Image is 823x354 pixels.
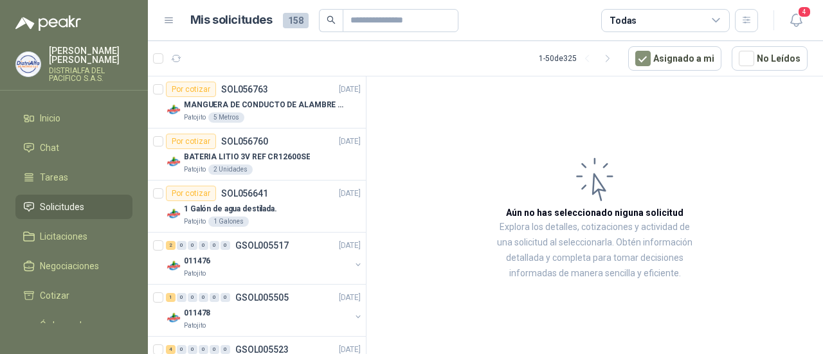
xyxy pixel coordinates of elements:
span: 158 [283,13,309,28]
p: Patojito [184,321,206,331]
p: SOL056760 [221,137,268,146]
p: Patojito [184,164,206,175]
div: 0 [188,345,197,354]
div: 0 [221,345,230,354]
p: [DATE] [339,188,361,200]
button: No Leídos [732,46,808,71]
div: 0 [188,293,197,302]
p: Patojito [184,217,206,227]
div: 0 [221,293,230,302]
p: [PERSON_NAME] [PERSON_NAME] [49,46,132,64]
p: DISTRIALFA DEL PACIFICO S.A.S. [49,67,132,82]
p: MANGUERA DE CONDUCTO DE ALAMBRE DE ACERO PU [184,99,344,111]
img: Logo peakr [15,15,81,31]
span: Chat [40,141,59,155]
p: [DATE] [339,292,361,304]
div: 0 [188,241,197,250]
a: Licitaciones [15,224,132,249]
span: Órdenes de Compra [40,318,120,346]
div: 0 [210,345,219,354]
div: Todas [610,13,637,28]
div: 0 [221,241,230,250]
button: Asignado a mi [628,46,721,71]
div: 0 [210,293,219,302]
h1: Mis solicitudes [190,11,273,30]
p: Explora los detalles, cotizaciones y actividad de una solicitud al seleccionarla. Obtén informaci... [495,220,694,281]
p: [DATE] [339,136,361,148]
button: 4 [784,9,808,32]
div: Por cotizar [166,82,216,97]
span: Solicitudes [40,200,84,214]
p: Patojito [184,269,206,279]
img: Company Logo [166,102,181,118]
p: [DATE] [339,84,361,96]
a: Por cotizarSOL056763[DATE] Company LogoMANGUERA DE CONDUCTO DE ALAMBRE DE ACERO PUPatojito5 Metros [148,76,366,128]
div: 0 [199,345,208,354]
div: 0 [177,241,186,250]
p: SOL056763 [221,85,268,94]
a: Por cotizarSOL056641[DATE] Company Logo1 Galón de agua destilada.Patojito1 Galones [148,181,366,233]
img: Company Logo [166,206,181,222]
div: 4 [166,345,176,354]
a: Por cotizarSOL056760[DATE] Company LogoBATERIA LITIO 3V REF CR12600SEPatojito2 Unidades [148,128,366,181]
img: Company Logo [166,310,181,326]
div: 2 Unidades [208,164,253,175]
a: Tareas [15,165,132,190]
a: 1 0 0 0 0 0 GSOL005505[DATE] Company Logo011478Patojito [166,290,363,331]
span: Licitaciones [40,229,87,243]
p: SOL056641 [221,189,268,198]
div: 0 [199,293,208,302]
div: 0 [177,345,186,354]
a: Órdenes de Compra [15,313,132,351]
img: Company Logo [166,154,181,170]
p: 011478 [184,307,210,319]
span: Inicio [40,111,60,125]
div: 2 [166,241,176,250]
img: Company Logo [16,52,41,76]
p: [DATE] [339,240,361,252]
a: Solicitudes [15,195,132,219]
p: GSOL005517 [235,241,289,250]
div: 0 [177,293,186,302]
span: search [327,15,336,24]
div: 0 [210,241,219,250]
h3: Aún no has seleccionado niguna solicitud [506,206,683,220]
p: GSOL005523 [235,345,289,354]
a: Inicio [15,106,132,130]
span: 4 [797,6,811,18]
a: Cotizar [15,283,132,308]
img: Company Logo [166,258,181,274]
p: 1 Galón de agua destilada. [184,203,277,215]
div: 1 - 50 de 325 [539,48,618,69]
span: Negociaciones [40,259,99,273]
p: 011476 [184,255,210,267]
div: 1 [166,293,176,302]
span: Cotizar [40,288,69,303]
span: Tareas [40,170,68,184]
div: Por cotizar [166,186,216,201]
p: GSOL005505 [235,293,289,302]
a: Negociaciones [15,254,132,278]
a: Chat [15,136,132,160]
p: Patojito [184,112,206,123]
a: 2 0 0 0 0 0 GSOL005517[DATE] Company Logo011476Patojito [166,238,363,279]
div: 5 Metros [208,112,244,123]
div: Por cotizar [166,134,216,149]
div: 1 Galones [208,217,249,227]
p: BATERIA LITIO 3V REF CR12600SE [184,151,310,163]
div: 0 [199,241,208,250]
